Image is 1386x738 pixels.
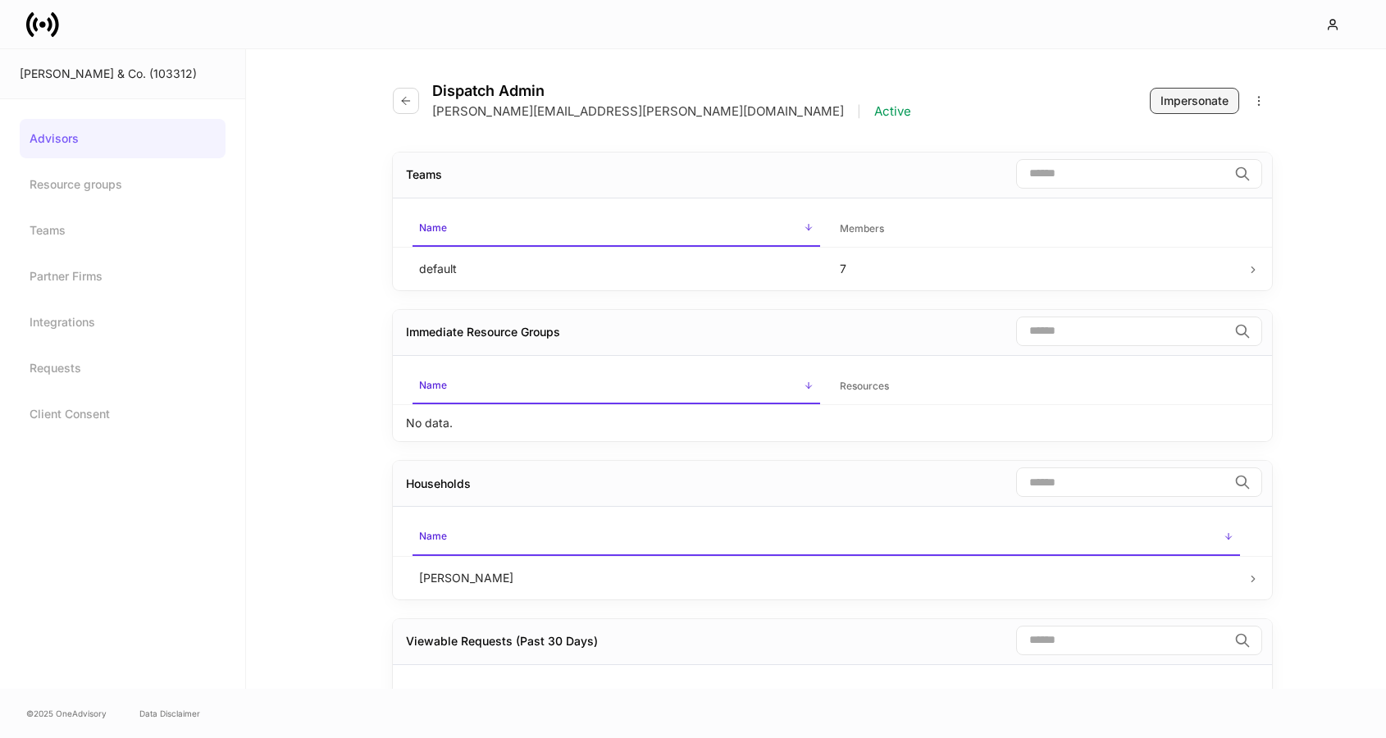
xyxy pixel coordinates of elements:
span: Status [973,679,1240,713]
div: [PERSON_NAME] & Co. (103312) [20,66,226,82]
h6: Name [419,220,447,235]
div: Households [406,476,471,492]
h6: Name [419,528,447,544]
a: Data Disclaimer [139,707,200,720]
span: Name [413,369,820,404]
span: Name [413,520,1240,555]
a: Requests [20,348,226,388]
td: [PERSON_NAME] [406,556,1247,599]
h6: Household [700,687,749,703]
p: Active [874,103,911,120]
h6: Resources [840,378,889,394]
a: Integrations [20,303,226,342]
a: Advisors [20,119,226,158]
h6: Members [840,221,884,236]
span: Household [693,679,960,713]
td: default [406,247,827,290]
p: No data. [406,415,453,431]
p: [PERSON_NAME][EMAIL_ADDRESS][PERSON_NAME][DOMAIN_NAME] [432,103,844,120]
p: | [857,103,861,120]
span: Members [833,212,1241,246]
h4: Dispatch Admin [432,82,911,100]
a: Resource groups [20,165,226,204]
h6: Status [979,687,1009,703]
span: Resources [833,370,1241,403]
div: Teams [406,166,442,183]
div: Impersonate [1160,93,1229,109]
a: Teams [20,211,226,250]
a: Partner Firms [20,257,226,296]
div: Immediate Resource Groups [406,324,560,340]
h6: Clients [419,686,451,702]
span: Name [413,212,820,247]
td: 7 [827,247,1247,290]
a: Client Consent [20,394,226,434]
span: © 2025 OneAdvisory [26,707,107,720]
button: Impersonate [1150,88,1239,114]
div: Viewable Requests (Past 30 Days) [406,633,598,649]
span: Clients [413,678,680,713]
h6: Name [419,377,447,393]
